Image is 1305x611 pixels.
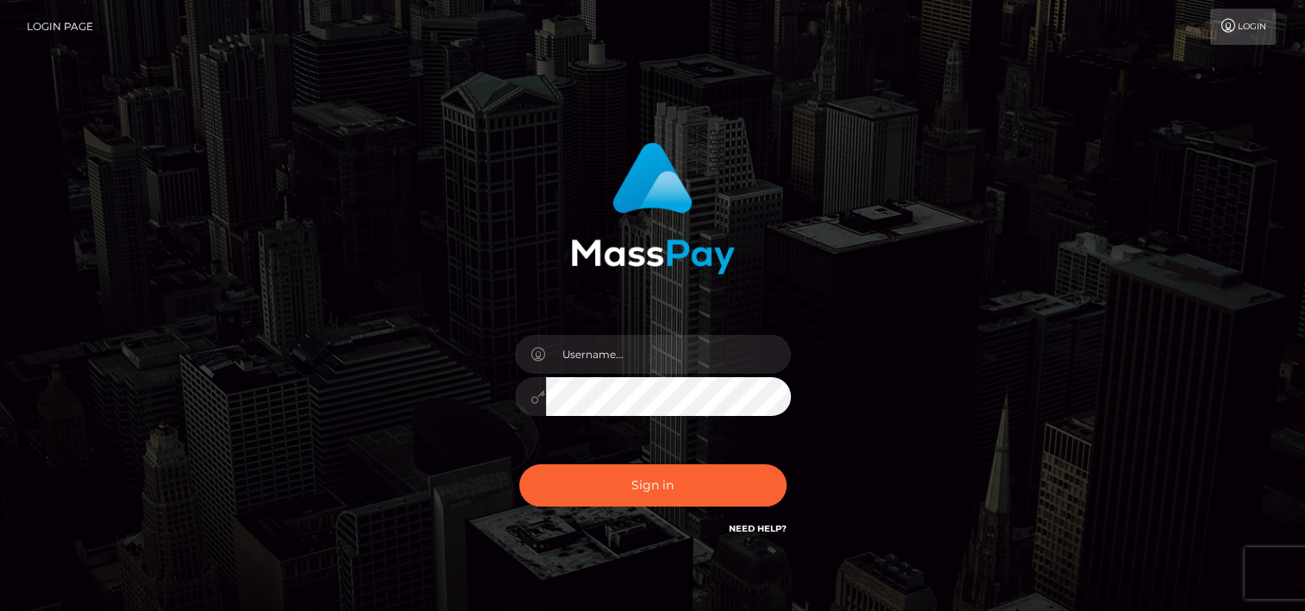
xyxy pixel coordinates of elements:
[571,142,735,274] img: MassPay Login
[519,464,787,507] button: Sign in
[546,335,791,374] input: Username...
[27,9,93,45] a: Login Page
[1210,9,1276,45] a: Login
[729,523,787,534] a: Need Help?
